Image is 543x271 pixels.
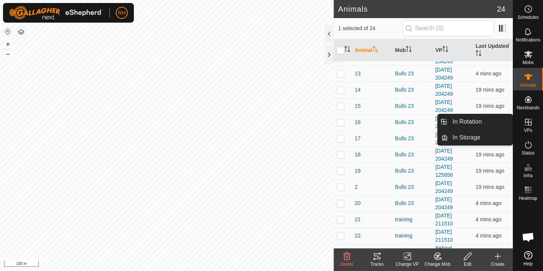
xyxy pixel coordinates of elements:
span: 18 [355,151,361,159]
a: [DATE] 204249 [435,67,453,81]
div: Bulls 23 [395,135,429,142]
a: [DATE] 125856 [435,164,453,178]
li: In Rotation [438,114,512,129]
p-sorticon: Activate to sort [442,47,448,53]
span: 11 Sept 2025, 7:23 pm [476,233,501,239]
th: Last Updated [472,39,513,62]
span: 11 Sept 2025, 7:23 pm [476,216,501,222]
a: [DATE] 204249 [435,115,453,129]
span: In Storage [452,133,480,142]
span: 16 [355,118,361,126]
div: Create [483,261,513,268]
th: VP [432,39,472,62]
div: Open chat [517,226,540,248]
span: 21 [355,216,361,224]
a: [DATE] 204249 [435,180,453,194]
span: 11 Sept 2025, 7:22 pm [476,200,501,206]
span: In Rotation [452,117,482,126]
a: Help [513,248,543,269]
div: training [395,216,429,224]
button: Map Layers [17,28,26,37]
a: [DATE] 204249 [435,196,453,210]
button: + [3,40,12,49]
a: [DATE] 211510 [435,213,453,227]
div: training [395,232,429,240]
span: 11 Sept 2025, 7:07 pm [476,103,504,109]
a: [DATE] 204249 [435,51,453,64]
div: Edit [452,261,483,268]
div: Bulls 23 [395,199,429,207]
a: [DATE] 211510 [435,229,453,243]
p-sorticon: Activate to sort [476,51,482,57]
span: 15 [355,102,361,110]
input: Search (S) [403,20,494,36]
th: Animal [352,39,392,62]
h2: Animals [338,5,497,14]
span: VPs [524,128,532,133]
span: 11 Sept 2025, 7:08 pm [476,184,504,190]
a: Contact Us [174,261,196,268]
span: Schedules [517,15,538,20]
div: Bulls 23 [395,86,429,94]
span: 1 selected of 24 [338,24,403,32]
span: 11 Sept 2025, 7:22 pm [476,70,501,77]
span: 14 [355,86,361,94]
a: [DATE] 204249 [435,132,453,145]
a: Behind Papakainga [435,245,463,259]
span: Heatmap [519,196,537,201]
span: 11 Sept 2025, 7:07 pm [476,87,504,93]
div: Change Mob [422,261,452,268]
div: Bulls 23 [395,151,429,159]
a: [DATE] 204249 [435,148,453,162]
a: [DATE] 204249 [435,99,453,113]
span: Status [522,151,534,155]
span: Neckbands [517,106,539,110]
span: 22 [355,232,361,240]
span: RH [118,9,126,17]
span: 19 [355,167,361,175]
span: Infra [523,173,532,178]
button: – [3,49,12,58]
span: 20 [355,199,361,207]
div: Bulls 23 [395,167,429,175]
span: Help [523,262,533,266]
span: 2 [355,183,358,191]
li: In Storage [438,130,512,145]
span: 17 [355,135,361,142]
span: 13 [355,70,361,78]
span: Delete [341,262,354,267]
span: Mobs [523,60,534,65]
div: Bulls 23 [395,118,429,126]
img: Gallagher Logo [9,6,103,20]
p-sorticon: Activate to sort [373,47,379,53]
p-sorticon: Activate to sort [406,47,412,53]
a: Privacy Policy [137,261,165,268]
a: In Rotation [448,114,512,129]
div: Bulls 23 [395,70,429,78]
button: Reset Map [3,27,12,36]
a: In Storage [448,130,512,145]
span: 11 Sept 2025, 7:07 pm [476,168,504,174]
span: Animals [520,83,536,87]
a: [DATE] 204249 [435,83,453,97]
div: Tracks [362,261,392,268]
span: Notifications [516,38,540,42]
div: Bulls 23 [395,102,429,110]
div: Change VP [392,261,422,268]
th: Mob [392,39,433,62]
span: 24 [497,3,505,15]
div: Bulls 23 [395,183,429,191]
span: 11 Sept 2025, 7:07 pm [476,152,504,158]
p-sorticon: Activate to sort [344,47,350,53]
